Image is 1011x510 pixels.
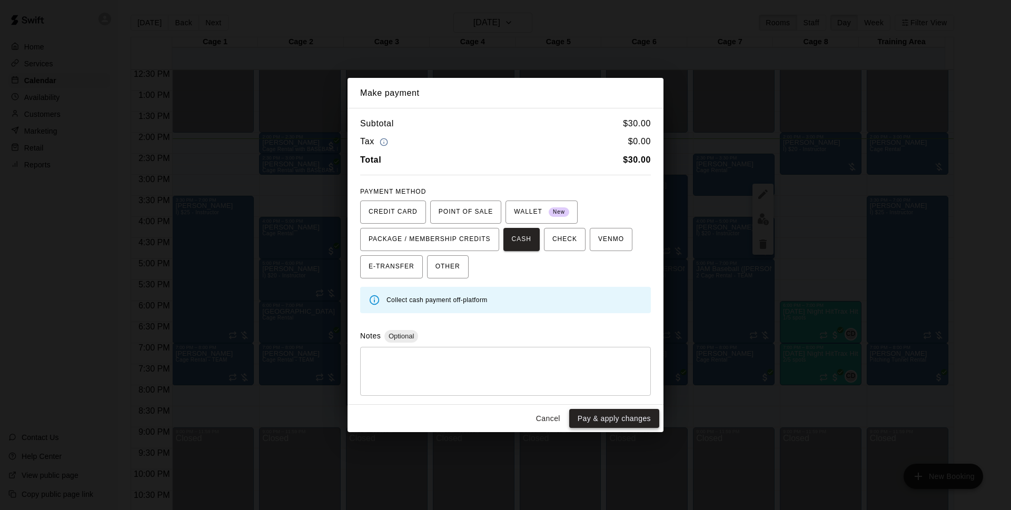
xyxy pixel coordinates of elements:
[360,155,381,164] b: Total
[435,258,460,275] span: OTHER
[506,201,578,224] button: WALLET New
[369,204,418,221] span: CREDIT CARD
[360,188,426,195] span: PAYMENT METHOD
[360,201,426,224] button: CREDIT CARD
[544,228,586,251] button: CHECK
[623,155,651,164] b: $ 30.00
[503,228,540,251] button: CASH
[514,204,569,221] span: WALLET
[623,117,651,131] h6: $ 30.00
[369,258,414,275] span: E-TRANSFER
[628,135,651,149] h6: $ 0.00
[384,332,418,340] span: Optional
[439,204,493,221] span: POINT OF SALE
[360,117,394,131] h6: Subtotal
[598,231,624,248] span: VENMO
[430,201,501,224] button: POINT OF SALE
[569,409,659,428] button: Pay & apply changes
[590,228,632,251] button: VENMO
[549,205,569,219] span: New
[512,231,531,248] span: CASH
[427,255,469,278] button: OTHER
[360,255,423,278] button: E-TRANSFER
[360,228,499,251] button: PACKAGE / MEMBERSHIP CREDITS
[360,135,391,149] h6: Tax
[369,231,491,248] span: PACKAGE / MEMBERSHIP CREDITS
[386,296,488,304] span: Collect cash payment off-platform
[360,332,381,340] label: Notes
[552,231,577,248] span: CHECK
[348,78,663,108] h2: Make payment
[531,409,565,428] button: Cancel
